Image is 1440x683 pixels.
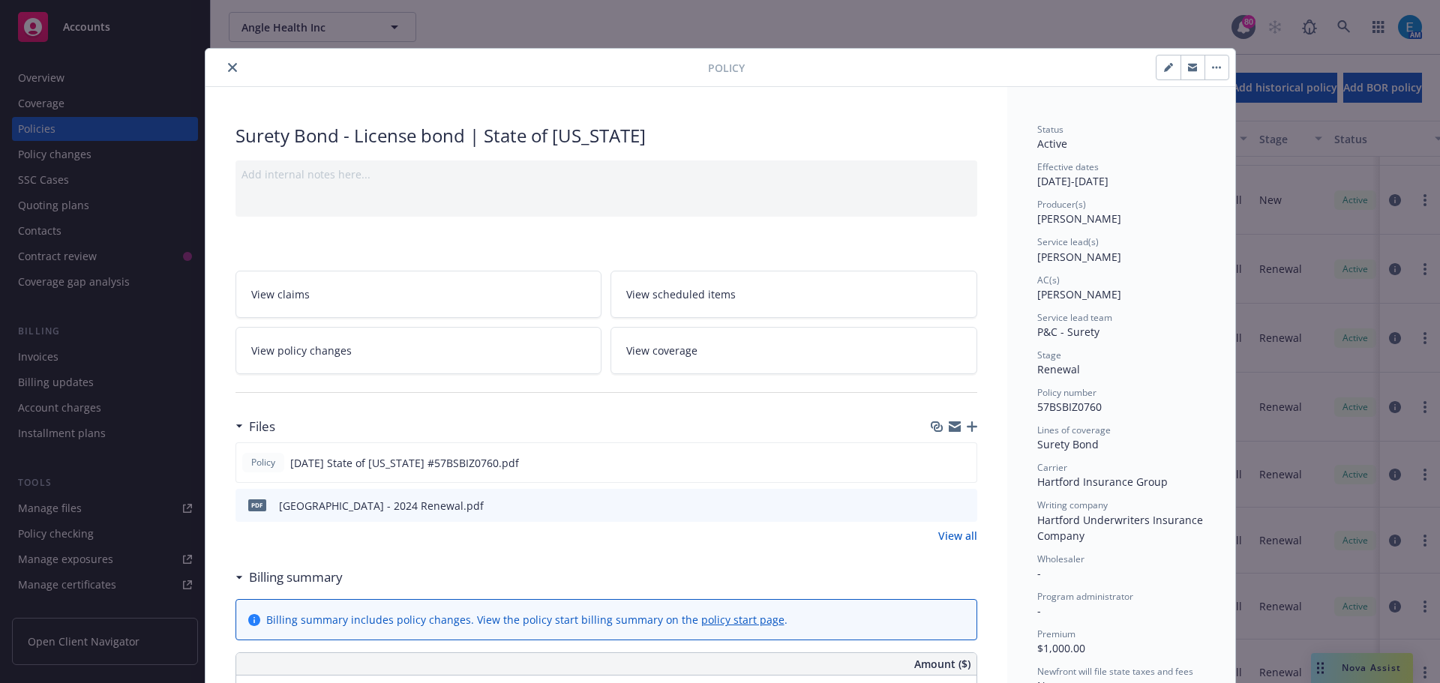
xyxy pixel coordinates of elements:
a: View coverage [610,327,977,374]
div: Surety Bond - License bond | State of [US_STATE] [235,123,977,148]
span: View policy changes [251,343,352,358]
span: 57BSBIZ0760 [1037,400,1102,414]
div: [GEOGRAPHIC_DATA] - 2024 Renewal.pdf [279,498,484,514]
div: Billing summary includes policy changes. View the policy start billing summary on the . [266,612,787,628]
span: [PERSON_NAME] [1037,287,1121,301]
span: AC(s) [1037,274,1060,286]
div: Billing summary [235,568,343,587]
span: $1,000.00 [1037,641,1085,655]
div: Add internal notes here... [241,166,971,182]
span: Carrier [1037,461,1067,474]
span: Policy [248,456,278,469]
h3: Files [249,417,275,436]
span: Hartford Underwriters Insurance Company [1037,513,1206,543]
span: Service lead(s) [1037,235,1099,248]
span: - [1037,604,1041,618]
a: View all [938,528,977,544]
span: Status [1037,123,1063,136]
button: download file [934,498,946,514]
span: Program administrator [1037,590,1133,603]
div: Surety Bond [1037,436,1205,452]
div: [DATE] - [DATE] [1037,160,1205,189]
span: Effective dates [1037,160,1099,173]
span: Stage [1037,349,1061,361]
span: [PERSON_NAME] [1037,250,1121,264]
span: Active [1037,136,1067,151]
span: P&C - Surety [1037,325,1099,339]
span: Premium [1037,628,1075,640]
span: - [1037,566,1041,580]
a: View policy changes [235,327,602,374]
span: Newfront will file state taxes and fees [1037,665,1193,678]
span: Writing company [1037,499,1108,511]
button: preview file [957,455,970,471]
span: [DATE] State of [US_STATE] #57BSBIZ0760.pdf [290,455,519,471]
span: Wholesaler [1037,553,1084,565]
span: Policy number [1037,386,1096,399]
a: View scheduled items [610,271,977,318]
h3: Billing summary [249,568,343,587]
button: preview file [958,498,971,514]
span: [PERSON_NAME] [1037,211,1121,226]
span: Renewal [1037,362,1080,376]
span: View scheduled items [626,286,736,302]
span: Hartford Insurance Group [1037,475,1168,489]
span: View claims [251,286,310,302]
span: Producer(s) [1037,198,1086,211]
a: View claims [235,271,602,318]
span: pdf [248,499,266,511]
span: Service lead team [1037,311,1112,324]
a: policy start page [701,613,784,627]
button: download file [933,455,945,471]
span: Amount ($) [914,656,970,672]
div: Files [235,417,275,436]
button: close [223,58,241,76]
span: View coverage [626,343,697,358]
span: Policy [708,60,745,76]
span: Lines of coverage [1037,424,1111,436]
